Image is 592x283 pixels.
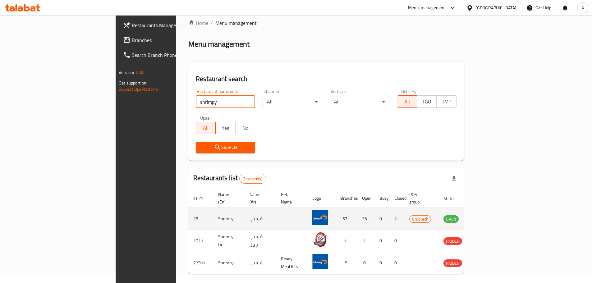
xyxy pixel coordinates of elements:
td: Shrimpy [213,208,245,230]
td: 57 [335,208,357,230]
span: 3 record(s) [240,176,266,182]
span: TGO [420,97,434,106]
td: Shrimpy Grill [213,230,245,252]
table: enhanced table [188,189,493,274]
img: Shrimpy Grill [312,232,328,247]
button: All [196,122,216,134]
button: All [397,95,417,108]
span: Name (Ar) [250,191,268,206]
td: 0 [389,230,404,252]
td: 0 [374,252,389,274]
td: 0 [357,252,374,274]
span: Menu management [215,19,257,27]
img: Shrimpy [312,254,328,269]
span: Get support on: [119,79,147,87]
span: OPEN [443,216,459,223]
span: A [581,4,584,11]
div: [GEOGRAPHIC_DATA] [475,4,516,11]
button: No [235,122,255,134]
th: Busy [374,189,389,208]
span: Search [201,144,250,151]
input: Search for restaurant name or ID.. [196,96,255,108]
button: Search [196,142,255,153]
img: Shrimpy [312,210,328,225]
span: HIDDEN [443,260,462,267]
span: 1.0.0 [135,68,145,76]
span: Yes [218,124,233,133]
span: Status [443,195,464,202]
td: 36 [357,208,374,230]
h2: Menu management [188,39,250,49]
th: Logo [307,189,335,208]
h2: Restaurant search [196,74,457,84]
span: Search Branch Phone [132,51,209,59]
div: HIDDEN [443,237,462,245]
nav: breadcrumb [188,19,464,27]
span: POS group [409,191,431,206]
a: Search Branch Phone [118,48,214,62]
button: TGO [417,95,437,108]
a: Restaurants Management [118,18,214,33]
label: Delivery [401,89,417,94]
th: Branches [335,189,357,208]
span: Name (En) [218,191,237,206]
span: GrubTech [410,216,431,223]
th: Open [357,189,374,208]
span: Restaurants Management [132,21,209,29]
div: Export file [447,171,461,186]
div: Menu-management [408,4,446,11]
td: شرمبي [245,208,276,230]
div: All [263,96,322,108]
button: Yes [215,122,236,134]
td: 0 [374,208,389,230]
td: 2 [389,208,404,230]
button: TMP [436,95,457,108]
span: No [238,124,253,133]
td: 0 [389,252,404,274]
a: Branches [118,33,214,48]
h2: Restaurants list [193,173,266,184]
td: 19 [335,252,357,274]
td: 1 [335,230,357,252]
div: OPEN [443,215,459,223]
th: Closed [389,189,404,208]
td: شرمبي [245,252,276,274]
span: All [199,124,213,133]
span: Branches [132,36,209,44]
td: 1 [357,230,374,252]
div: All [330,96,389,108]
label: Upsell [200,116,212,120]
div: HIDDEN [443,259,462,267]
span: All [400,97,415,106]
span: TMP [439,97,454,106]
a: Support.OpsPlatform [119,85,158,93]
span: Version: [119,68,134,76]
span: Ref. Name [281,191,300,206]
td: Shrimpy [213,252,245,274]
td: 0 [374,230,389,252]
span: HIDDEN [443,238,462,245]
td: شرمبي جريل [245,230,276,252]
span: ID [193,195,205,202]
div: Total records count [239,174,266,184]
td: Ready Meal Kits [276,252,307,274]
